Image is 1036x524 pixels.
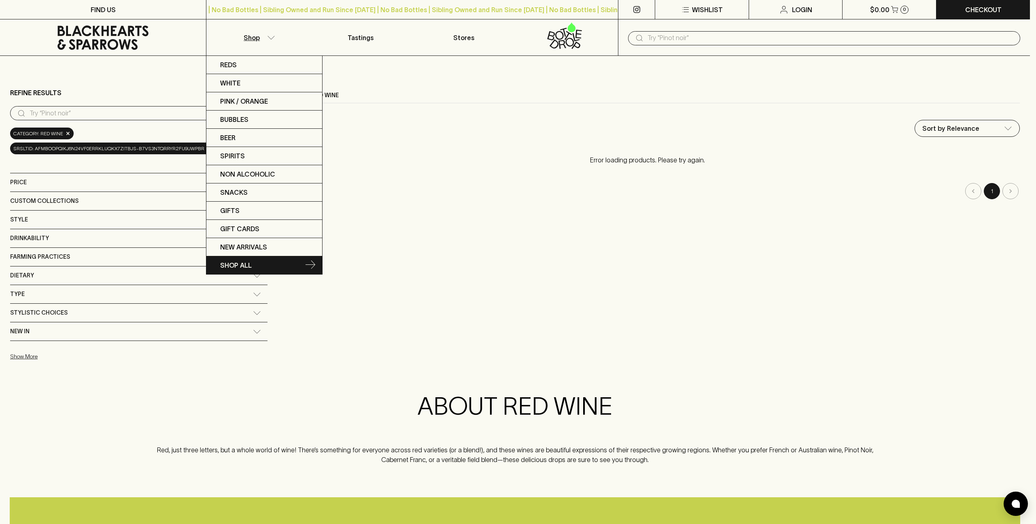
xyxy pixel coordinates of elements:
a: Gifts [206,202,322,220]
p: Snacks [220,187,248,197]
p: White [220,78,240,88]
a: Snacks [206,183,322,202]
a: Pink / Orange [206,92,322,111]
a: Gift Cards [206,220,322,238]
p: Non Alcoholic [220,169,275,179]
a: Bubbles [206,111,322,129]
a: Non Alcoholic [206,165,322,183]
p: Reds [220,60,237,70]
a: White [206,74,322,92]
p: Bubbles [220,115,248,124]
p: New Arrivals [220,242,267,252]
a: Reds [206,56,322,74]
p: Gifts [220,206,240,215]
a: Beer [206,129,322,147]
p: Pink / Orange [220,96,268,106]
p: SHOP ALL [220,260,252,270]
p: Spirits [220,151,245,161]
a: New Arrivals [206,238,322,256]
p: Beer [220,133,236,143]
a: SHOP ALL [206,256,322,274]
a: Spirits [206,147,322,165]
img: bubble-icon [1012,500,1020,508]
p: Gift Cards [220,224,259,234]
